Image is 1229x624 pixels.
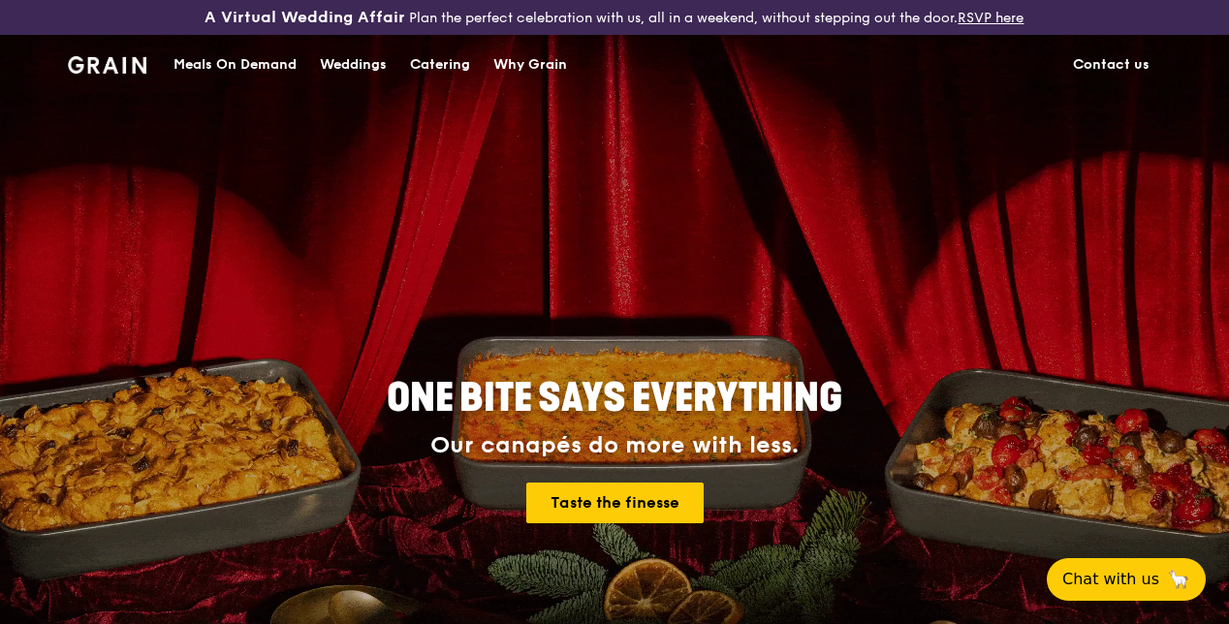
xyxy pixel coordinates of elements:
[1167,568,1190,591] span: 🦙
[387,375,842,421] span: ONE BITE SAYS EVERYTHING
[205,8,1024,27] div: Plan the perfect celebration with us, all in a weekend, without stepping out the door.
[266,432,963,459] div: Our canapés do more with less.
[958,10,1024,26] a: RSVP here
[482,36,579,94] a: Why Grain
[308,36,398,94] a: Weddings
[173,36,297,94] div: Meals On Demand
[410,36,470,94] div: Catering
[68,56,146,74] img: Grain
[205,8,405,27] h3: A Virtual Wedding Affair
[68,34,146,92] a: GrainGrain
[493,36,567,94] div: Why Grain
[1062,568,1159,591] span: Chat with us
[1061,36,1161,94] a: Contact us
[526,483,704,523] a: Taste the finesse
[320,36,387,94] div: Weddings
[1047,558,1206,601] button: Chat with us🦙
[398,36,482,94] a: Catering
